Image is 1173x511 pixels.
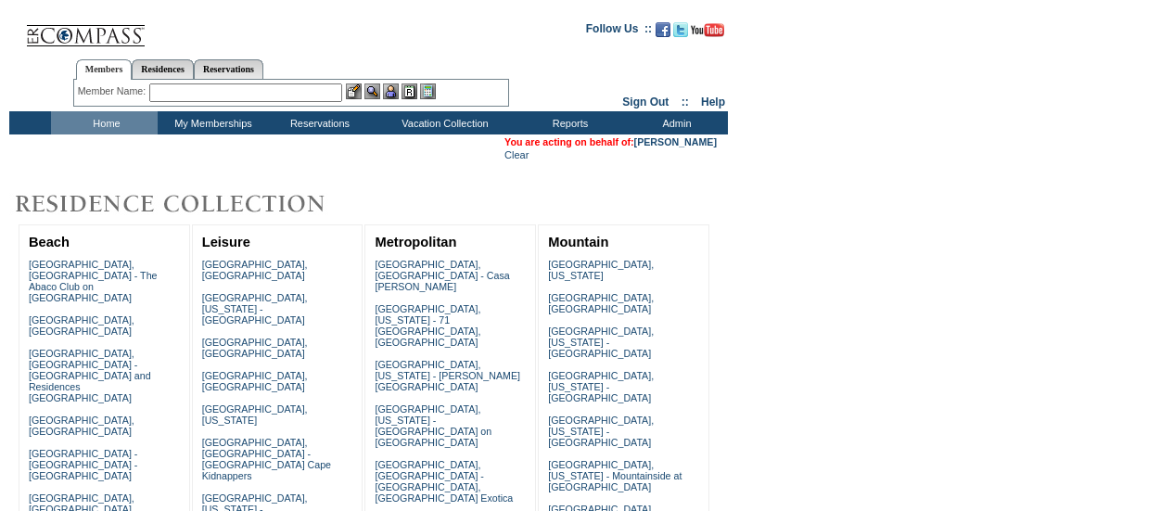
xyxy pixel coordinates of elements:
[29,314,134,337] a: [GEOGRAPHIC_DATA], [GEOGRAPHIC_DATA]
[158,111,264,134] td: My Memberships
[51,111,158,134] td: Home
[29,448,137,481] a: [GEOGRAPHIC_DATA] - [GEOGRAPHIC_DATA] - [GEOGRAPHIC_DATA]
[346,83,362,99] img: b_edit.gif
[548,235,608,249] a: Mountain
[194,59,263,79] a: Reservations
[420,83,436,99] img: b_calculator.gif
[9,185,371,223] img: Destinations by Exclusive Resorts
[691,23,724,37] img: Subscribe to our YouTube Channel
[504,136,717,147] span: You are acting on behalf of:
[634,136,717,147] a: [PERSON_NAME]
[586,20,652,43] td: Follow Us ::
[673,28,688,39] a: Follow us on Twitter
[402,83,417,99] img: Reservations
[132,59,194,79] a: Residences
[78,83,149,99] div: Member Name:
[9,28,24,29] img: i.gif
[656,28,670,39] a: Become our fan on Facebook
[29,415,134,437] a: [GEOGRAPHIC_DATA], [GEOGRAPHIC_DATA]
[202,403,308,426] a: [GEOGRAPHIC_DATA], [US_STATE]
[29,259,158,303] a: [GEOGRAPHIC_DATA], [GEOGRAPHIC_DATA] - The Abaco Club on [GEOGRAPHIC_DATA]
[202,437,331,481] a: [GEOGRAPHIC_DATA], [GEOGRAPHIC_DATA] - [GEOGRAPHIC_DATA] Cape Kidnappers
[656,22,670,37] img: Become our fan on Facebook
[548,415,654,448] a: [GEOGRAPHIC_DATA], [US_STATE] - [GEOGRAPHIC_DATA]
[202,337,308,359] a: [GEOGRAPHIC_DATA], [GEOGRAPHIC_DATA]
[375,459,513,504] a: [GEOGRAPHIC_DATA], [GEOGRAPHIC_DATA] - [GEOGRAPHIC_DATA], [GEOGRAPHIC_DATA] Exotica
[548,459,682,492] a: [GEOGRAPHIC_DATA], [US_STATE] - Mountainside at [GEOGRAPHIC_DATA]
[371,111,515,134] td: Vacation Collection
[621,111,728,134] td: Admin
[383,83,399,99] img: Impersonate
[202,235,250,249] a: Leisure
[375,403,491,448] a: [GEOGRAPHIC_DATA], [US_STATE] - [GEOGRAPHIC_DATA] on [GEOGRAPHIC_DATA]
[202,259,308,281] a: [GEOGRAPHIC_DATA], [GEOGRAPHIC_DATA]
[375,235,456,249] a: Metropolitan
[202,370,308,392] a: [GEOGRAPHIC_DATA], [GEOGRAPHIC_DATA]
[504,149,529,160] a: Clear
[375,303,480,348] a: [GEOGRAPHIC_DATA], [US_STATE] - 71 [GEOGRAPHIC_DATA], [GEOGRAPHIC_DATA]
[548,326,654,359] a: [GEOGRAPHIC_DATA], [US_STATE] - [GEOGRAPHIC_DATA]
[29,348,151,403] a: [GEOGRAPHIC_DATA], [GEOGRAPHIC_DATA] - [GEOGRAPHIC_DATA] and Residences [GEOGRAPHIC_DATA]
[682,96,689,109] span: ::
[548,259,654,281] a: [GEOGRAPHIC_DATA], [US_STATE]
[375,359,520,392] a: [GEOGRAPHIC_DATA], [US_STATE] - [PERSON_NAME][GEOGRAPHIC_DATA]
[515,111,621,134] td: Reports
[548,370,654,403] a: [GEOGRAPHIC_DATA], [US_STATE] - [GEOGRAPHIC_DATA]
[673,22,688,37] img: Follow us on Twitter
[264,111,371,134] td: Reservations
[622,96,669,109] a: Sign Out
[364,83,380,99] img: View
[375,259,509,292] a: [GEOGRAPHIC_DATA], [GEOGRAPHIC_DATA] - Casa [PERSON_NAME]
[29,235,70,249] a: Beach
[25,9,146,47] img: Compass Home
[701,96,725,109] a: Help
[76,59,133,80] a: Members
[548,292,654,314] a: [GEOGRAPHIC_DATA], [GEOGRAPHIC_DATA]
[691,28,724,39] a: Subscribe to our YouTube Channel
[202,292,308,326] a: [GEOGRAPHIC_DATA], [US_STATE] - [GEOGRAPHIC_DATA]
